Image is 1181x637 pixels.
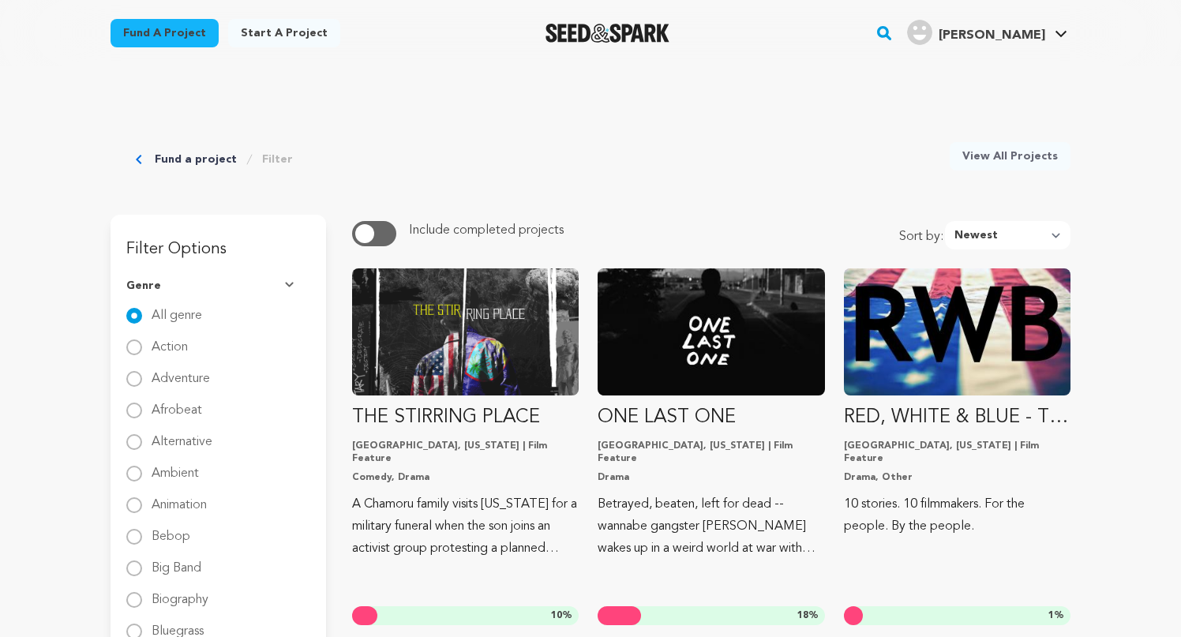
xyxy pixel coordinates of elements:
span: % [551,609,572,622]
p: A Chamoru family visits [US_STATE] for a military funeral when the son joins an activist group pr... [352,493,579,560]
label: Animation [152,486,207,511]
a: Fund a project [111,19,219,47]
p: Betrayed, beaten, left for dead -- wannabe gangster [PERSON_NAME] wakes up in a weird world at wa... [598,493,824,560]
p: 10 stories. 10 filmmakers. For the people. By the people. [844,493,1070,538]
a: Fund a project [155,152,237,167]
p: RED, WHITE & BLUE - The Film [844,405,1070,430]
div: Elaine C.'s Profile [907,20,1045,45]
a: Fund THE STIRRING PLACE [352,268,579,560]
p: THE STIRRING PLACE [352,405,579,430]
a: Fund RED, WHITE &amp; BLUE - The Film [844,268,1070,538]
a: View All Projects [950,142,1070,170]
span: 18 [797,611,808,620]
span: % [1048,609,1064,622]
p: [GEOGRAPHIC_DATA], [US_STATE] | Film Feature [844,440,1070,465]
p: [GEOGRAPHIC_DATA], [US_STATE] | Film Feature [598,440,824,465]
a: Fund ONE LAST ONE [598,268,824,560]
label: Bebop [152,518,190,543]
label: Big Band [152,549,201,575]
p: Drama [598,471,824,484]
a: Start a project [228,19,340,47]
a: Elaine C.'s Profile [904,17,1070,45]
span: 1 [1048,611,1054,620]
button: Genre [126,265,310,306]
p: [GEOGRAPHIC_DATA], [US_STATE] | Film Feature [352,440,579,465]
div: Breadcrumb [136,142,293,177]
label: Adventure [152,360,210,385]
label: Biography [152,581,208,606]
p: Drama, Other [844,471,1070,484]
label: Action [152,328,188,354]
label: All genre [152,297,202,322]
img: Seed&Spark Arrow Down Icon [285,282,298,290]
span: Elaine C.'s Profile [904,17,1070,50]
h3: Filter Options [111,215,326,265]
span: [PERSON_NAME] [939,29,1045,42]
span: 10 [551,611,562,620]
p: Comedy, Drama [352,471,579,484]
p: ONE LAST ONE [598,405,824,430]
span: % [797,609,819,622]
a: Seed&Spark Homepage [546,24,669,43]
a: Filter [262,152,293,167]
span: Sort by: [899,227,946,249]
img: user.png [907,20,932,45]
span: Genre [126,278,161,294]
label: Afrobeat [152,392,202,417]
span: Include completed projects [409,224,564,237]
img: Seed&Spark Logo Dark Mode [546,24,669,43]
label: Ambient [152,455,199,480]
label: Alternative [152,423,212,448]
